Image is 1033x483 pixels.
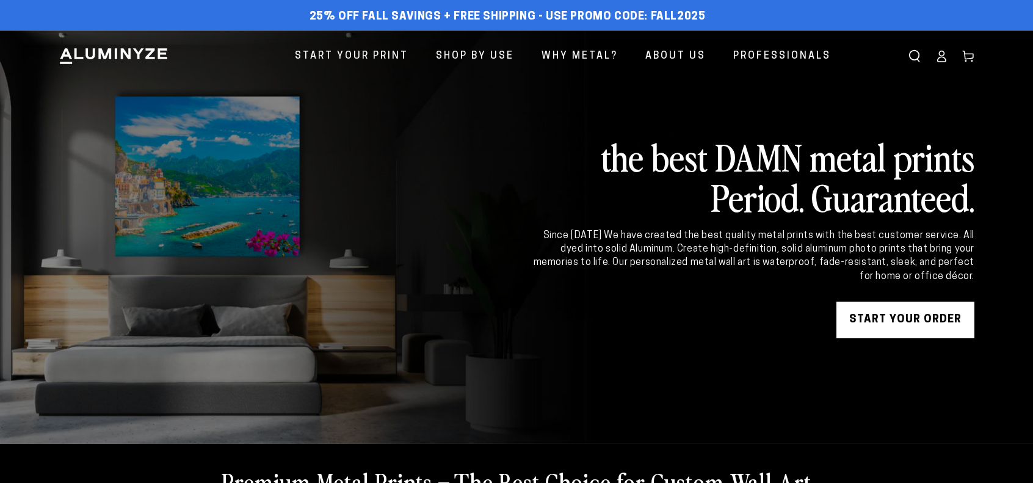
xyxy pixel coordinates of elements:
[427,40,523,73] a: Shop By Use
[310,10,706,24] span: 25% off FALL Savings + Free Shipping - Use Promo Code: FALL2025
[531,229,974,284] div: Since [DATE] We have created the best quality metal prints with the best customer service. All dy...
[59,47,169,65] img: Aluminyze
[286,40,418,73] a: Start Your Print
[645,48,706,65] span: About Us
[836,302,974,338] a: START YOUR Order
[724,40,840,73] a: Professionals
[636,40,715,73] a: About Us
[901,43,928,70] summary: Search our site
[295,48,408,65] span: Start Your Print
[531,136,974,217] h2: the best DAMN metal prints Period. Guaranteed.
[436,48,514,65] span: Shop By Use
[542,48,618,65] span: Why Metal?
[733,48,831,65] span: Professionals
[532,40,627,73] a: Why Metal?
